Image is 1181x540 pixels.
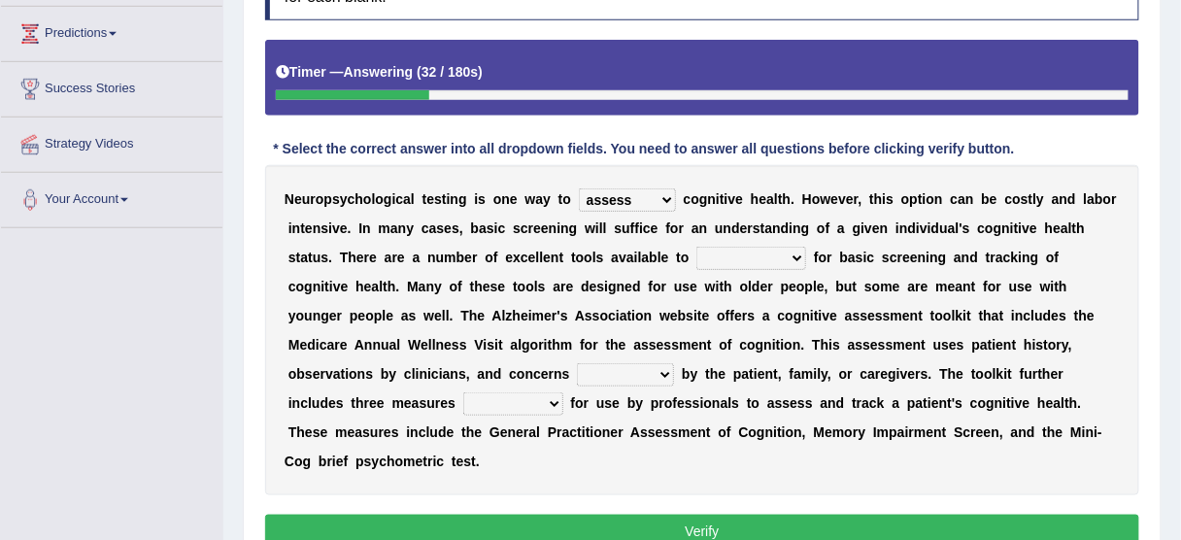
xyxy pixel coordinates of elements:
b: m [444,250,456,265]
b: N [285,191,294,207]
b: n [427,250,436,265]
b: o [1103,191,1112,207]
b: i [474,191,478,207]
b: I [358,220,362,236]
b: r [364,250,369,265]
b: g [569,220,578,236]
b: e [369,250,377,265]
b: s [596,250,604,265]
b: y [340,191,348,207]
div: * Select the correct answer into all dropdown fields. You need to answer all questions before cli... [265,140,1023,160]
b: y [434,279,442,294]
b: , [459,220,463,236]
b: e [846,191,854,207]
b: s [321,220,328,236]
b: e [356,250,364,265]
b: a [626,250,634,265]
b: e [1029,220,1037,236]
b: a [413,250,421,265]
b: c [867,250,875,265]
b: a [642,250,650,265]
b: l [379,279,383,294]
b: f [1055,250,1060,265]
b: c [890,250,897,265]
b: o [927,191,935,207]
b: a [766,191,774,207]
b: u [939,220,948,236]
b: l [372,191,376,207]
b: n [793,220,801,236]
b: n [880,220,889,236]
b: b [456,250,465,265]
b: c [288,279,296,294]
b: s [332,191,340,207]
a: Success Stories [1,62,222,111]
b: i [927,250,930,265]
b: t [986,250,991,265]
b: o [819,250,827,265]
b: i [447,191,451,207]
b: a [1052,191,1060,207]
b: s [437,220,445,236]
b: v [1023,220,1030,236]
b: p [324,191,333,207]
a: Strategy Videos [1,118,222,166]
b: t [442,191,447,207]
b: i [494,220,498,236]
b: e [543,250,551,265]
b: t [918,191,923,207]
b: c [395,191,403,207]
b: g [384,191,392,207]
b: s [434,191,442,207]
b: 32 / 180s [422,64,478,80]
b: e [510,191,518,207]
a: Your Account [1,173,222,221]
b: i [860,220,864,236]
b: f [630,220,635,236]
b: n [772,220,781,236]
b: t [300,220,305,236]
b: l [603,220,607,236]
b: n [398,220,407,236]
h5: Timer — [276,65,483,80]
b: s [615,220,623,236]
b: n [965,191,974,207]
b: h [751,191,759,207]
b: t [324,279,329,294]
b: s [962,220,970,236]
b: a [479,220,487,236]
b: a [765,220,773,236]
b: w [525,191,536,207]
b: . [348,220,352,236]
b: k [1011,250,1019,265]
b: t [720,191,725,207]
b: e [294,191,302,207]
b: n [934,191,943,207]
b: e [397,250,405,265]
b: a [1088,191,1096,207]
b: o [812,191,821,207]
b: o [493,191,502,207]
b: e [541,220,549,236]
b: o [901,191,910,207]
b: e [831,191,839,207]
b: v [864,220,872,236]
b: c [348,191,355,207]
b: v [619,250,626,265]
b: l [774,191,778,207]
b: i [916,220,920,236]
a: Predictions [1,7,222,55]
b: a [692,220,699,236]
b: a [390,220,398,236]
b: e [759,191,767,207]
b: i [923,191,927,207]
b: g [938,250,947,265]
b: n [1022,250,1030,265]
b: w [585,220,595,236]
b: v [920,220,928,236]
b: l [658,250,661,265]
b: p [910,191,919,207]
b: y [406,220,414,236]
b: e [740,220,748,236]
b: l [1068,220,1072,236]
